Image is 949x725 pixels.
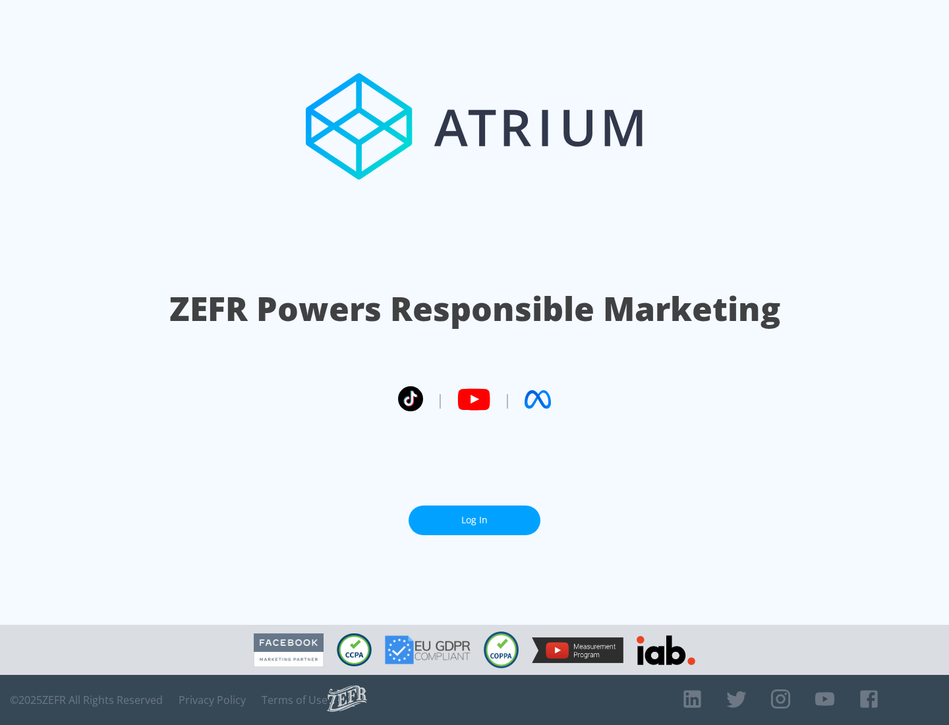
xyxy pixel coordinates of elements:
span: © 2025 ZEFR All Rights Reserved [10,693,163,707]
span: | [436,390,444,409]
a: Log In [409,506,540,535]
a: Terms of Use [262,693,328,707]
img: Facebook Marketing Partner [254,633,324,667]
span: | [503,390,511,409]
img: CCPA Compliant [337,633,372,666]
img: YouTube Measurement Program [532,637,623,663]
a: Privacy Policy [179,693,246,707]
h1: ZEFR Powers Responsible Marketing [169,286,780,332]
img: GDPR Compliant [385,635,471,664]
img: IAB [637,635,695,665]
img: COPPA Compliant [484,631,519,668]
